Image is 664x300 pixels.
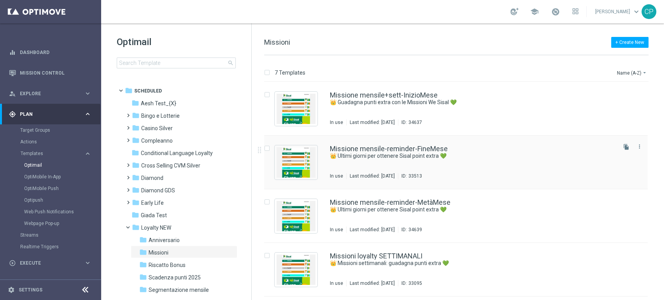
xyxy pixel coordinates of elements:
img: 34639.jpeg [277,201,315,231]
i: folder [132,199,140,206]
a: Missione mensile-reminder-MetàMese [330,199,450,206]
div: Press SPACE to select this row. [256,82,662,136]
a: Settings [19,288,42,292]
div: Target Groups [20,124,100,136]
div: 👑 Ultimi giorni per ottenere Sisal point extra 💚 [330,206,615,213]
button: Templates keyboard_arrow_right [20,150,92,157]
span: Bingo e Lotterie [141,112,180,119]
span: Aesh Test_{X} [141,100,176,107]
div: Last modified: [DATE] [347,280,398,286]
i: folder [139,286,147,293]
a: Missioni loyalty SETTIMANALI [330,253,422,260]
span: Cross Selling CVM Silver [141,162,200,169]
div: ID: [398,227,422,233]
a: Optimail [24,162,81,168]
span: Explore [20,91,84,96]
div: Last modified: [DATE] [347,119,398,126]
i: folder [139,248,147,256]
img: 33095.jpeg [277,255,315,285]
span: Diamond [141,174,163,181]
i: equalizer [9,49,16,56]
div: Web Push Notifications [24,206,100,218]
a: Webpage Pop-up [24,220,81,227]
div: Press SPACE to select this row. [256,189,662,243]
div: ID: [398,280,422,286]
i: more_vert [636,143,643,150]
a: Web Push Notifications [24,209,81,215]
span: Giada Test [141,212,167,219]
a: [PERSON_NAME]keyboard_arrow_down [594,6,641,17]
div: Plan [9,111,84,118]
span: Missioni [264,38,290,46]
div: 33095 [408,280,422,286]
span: Conditional Language Loyalty [141,150,213,157]
i: folder [131,149,139,157]
a: 👑 Ultimi giorni per ottenere Sisal point extra 💚 [330,206,597,213]
div: Last modified: [DATE] [347,173,398,179]
div: In use [330,119,343,126]
div: Realtime Triggers [20,241,100,253]
i: folder [132,136,140,144]
span: Plan [20,112,84,117]
div: Explore [9,90,84,97]
div: Templates [21,151,84,156]
div: 34637 [408,119,422,126]
button: gps_fixed Plan keyboard_arrow_right [9,111,92,117]
i: keyboard_arrow_right [84,110,91,118]
div: 👑 Ultimi giorni per ottenere Sisal point extra 💚 [330,152,615,160]
i: file_copy [623,144,629,150]
i: folder [132,124,140,132]
div: Actions [20,136,100,148]
div: Dashboard [9,42,91,63]
span: Execute [20,261,84,265]
span: Riscatto Bonus [149,262,186,269]
i: keyboard_arrow_right [84,150,91,157]
i: folder [125,87,133,94]
i: folder [139,236,147,244]
a: Streams [20,232,81,238]
img: 34637.jpeg [277,94,315,124]
a: Actions [20,139,81,145]
span: Missioni [149,249,168,256]
div: equalizer Dashboard [9,49,92,56]
i: play_circle_outline [9,260,16,267]
i: keyboard_arrow_right [84,259,91,267]
a: Missione mensile+sett-InizioMese [330,92,438,99]
button: Name (A-Z)arrow_drop_down [616,68,648,77]
i: folder [132,186,140,194]
button: + Create New [611,37,648,48]
a: Dashboard [20,42,91,63]
i: folder [132,174,140,181]
span: Scheduled [134,87,162,94]
a: Target Groups [20,127,81,133]
p: 7 Templates [275,69,305,76]
span: Casino Silver [141,125,173,132]
button: Mission Control [9,70,92,76]
img: 33513.jpeg [277,147,315,178]
div: OptiMobile In-App [24,171,100,183]
div: Execute [9,260,84,267]
span: Segmentazione mensile [149,286,209,293]
div: Last modified: [DATE] [347,227,398,233]
h1: Optimail [117,36,236,48]
i: folder [132,161,140,169]
span: Templates [21,151,76,156]
button: play_circle_outline Execute keyboard_arrow_right [9,260,92,266]
i: gps_fixed [9,111,16,118]
i: folder [139,261,147,269]
div: 👑 Guadagna punti extra con le Missioni We Sisal 💚 [330,99,615,106]
span: Scadenza punti 2025 [149,274,201,281]
button: more_vert [636,142,643,151]
div: In use [330,280,343,286]
div: OptiMobile Push [24,183,100,194]
i: settings [8,286,15,293]
span: Compleanno [141,137,173,144]
span: Loyalty NEW [141,224,171,231]
i: folder [139,273,147,281]
i: arrow_drop_down [641,70,648,76]
a: Realtime Triggers [20,244,81,250]
div: 33513 [408,173,422,179]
